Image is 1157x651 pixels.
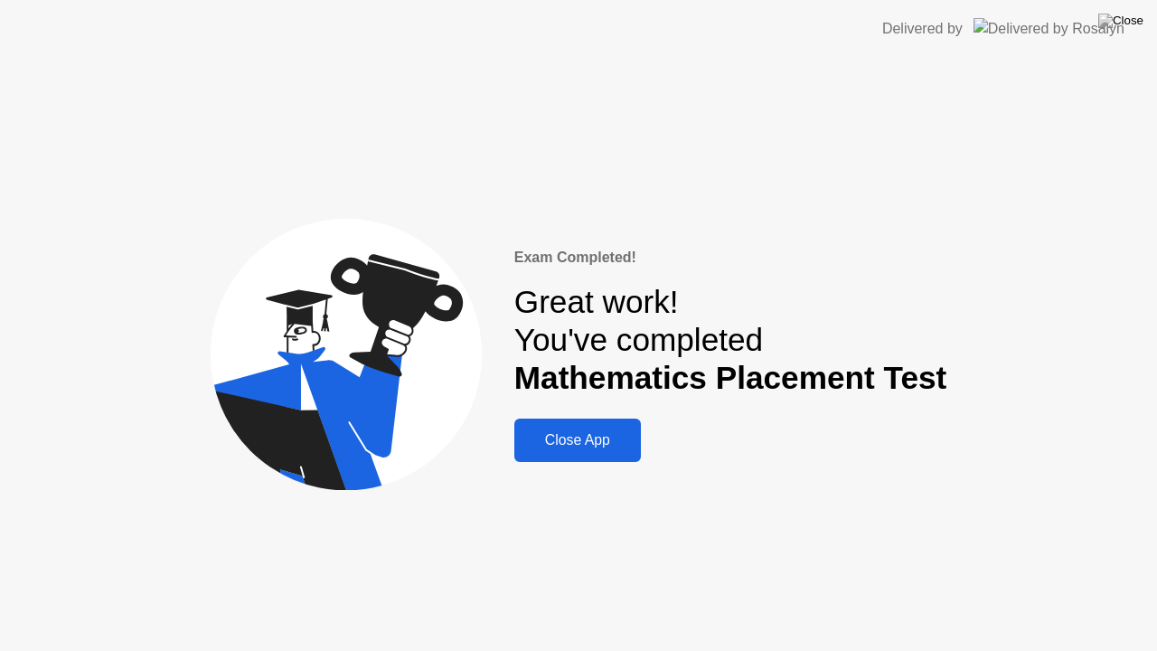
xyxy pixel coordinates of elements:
[514,419,641,462] button: Close App
[514,283,946,398] div: Great work! You've completed
[1098,14,1143,28] img: Close
[514,360,946,395] b: Mathematics Placement Test
[520,432,635,448] div: Close App
[882,18,963,40] div: Delivered by
[514,247,946,269] div: Exam Completed!
[974,18,1124,39] img: Delivered by Rosalyn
